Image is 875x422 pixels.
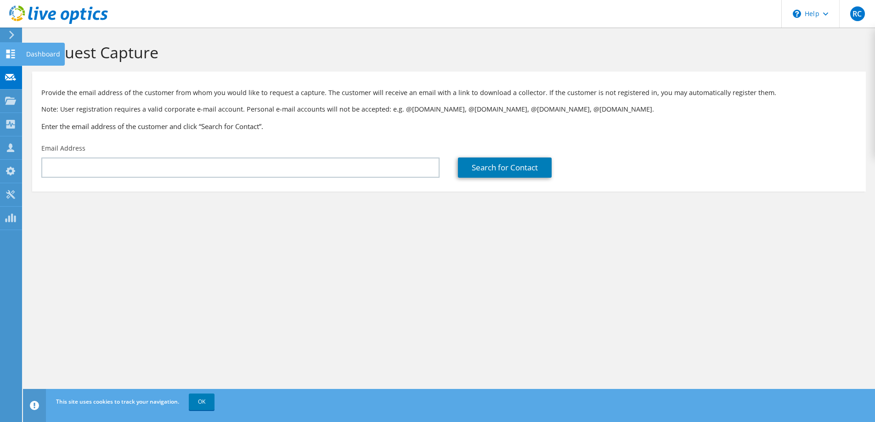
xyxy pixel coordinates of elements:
p: Note: User registration requires a valid corporate e-mail account. Personal e-mail accounts will ... [41,104,857,114]
p: Provide the email address of the customer from whom you would like to request a capture. The cust... [41,88,857,98]
label: Email Address [41,144,85,153]
span: This site uses cookies to track your navigation. [56,398,179,405]
span: RC [850,6,865,21]
h3: Enter the email address of the customer and click “Search for Contact”. [41,121,857,131]
a: Search for Contact [458,158,552,178]
div: Dashboard [22,43,65,66]
a: OK [189,394,215,410]
h1: Request Capture [37,43,857,62]
svg: \n [793,10,801,18]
